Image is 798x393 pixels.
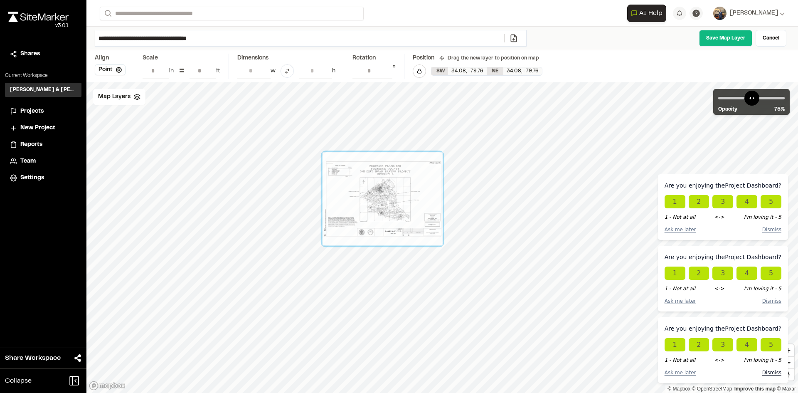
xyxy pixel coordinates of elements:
[736,267,757,280] button: I'm enjoying it
[169,67,174,76] div: in
[20,173,44,183] span: Settings
[762,226,781,233] button: Dismiss
[627,5,670,22] div: Open AI Assistant
[712,338,733,351] button: Neutral
[392,63,396,79] div: °
[503,67,542,75] div: 34.08 , -79.76
[98,92,131,101] span: Map Layers
[431,67,542,75] div: SW 34.08215035340031, -79.76087265366587 | NE 34.083314030982564, -79.75905439420274
[712,267,733,280] button: Neutral
[714,213,724,221] span: <->
[5,353,61,363] span: Share Workspace
[352,54,396,63] div: Rotation
[689,195,709,208] button: It's okay
[504,34,523,42] a: Add/Change File
[777,386,796,392] a: Maxar
[413,64,426,78] button: Lock Map Layer Position
[665,252,781,262] div: Are you enjoying the Project Dashboard ?
[20,140,42,149] span: Reports
[10,157,76,166] a: Team
[744,213,781,221] span: I'm loving it - 5
[665,297,696,305] button: Ask me later
[665,285,695,292] span: 1 - Not at all
[734,386,776,392] a: Map feedback
[10,86,76,94] h3: [PERSON_NAME] & [PERSON_NAME] Inc.
[439,54,539,62] div: Drag the new layer to position on map
[20,157,36,166] span: Team
[665,195,685,208] button: Not at all
[736,195,757,208] button: I'm enjoying it
[448,67,487,75] div: 34.08 , -79.76
[10,107,76,116] a: Projects
[665,267,685,280] button: Not at all
[665,369,696,376] button: Ask me later
[756,30,786,47] a: Cancel
[20,49,40,59] span: Shares
[5,72,81,79] p: Current Workspace
[762,369,781,376] button: Dismiss
[667,386,690,392] a: Mapbox
[714,285,724,292] span: <->
[712,195,733,208] button: Neutral
[8,22,69,30] div: Oh geez...please don't...
[5,376,32,386] span: Collapse
[332,67,335,76] div: h
[639,8,663,18] span: AI Help
[718,106,737,113] span: Opacity
[20,107,44,116] span: Projects
[665,338,685,351] button: Not at all
[774,106,785,113] span: 75 %
[761,338,781,351] button: I'm loving it
[95,54,126,63] div: Align
[8,12,69,22] img: rebrand.png
[95,64,126,75] button: Point
[271,67,276,76] div: w
[10,140,76,149] a: Reports
[744,285,781,292] span: I'm loving it - 5
[692,386,732,392] a: OpenStreetMap
[699,30,752,47] a: Save Map Layer
[665,213,695,221] span: 1 - Not at all
[762,297,781,305] button: Dismiss
[86,82,798,393] canvas: Map
[179,64,185,78] div: =
[665,324,781,333] div: Are you enjoying the Project Dashboard ?
[413,54,434,63] div: Position
[10,49,76,59] a: Shares
[431,67,448,75] div: SW
[689,267,709,280] button: It's okay
[736,338,757,351] button: I'm enjoying it
[487,67,503,75] div: NE
[10,124,76,133] a: New Project
[665,356,695,364] span: 1 - Not at all
[627,5,666,22] button: Open AI Assistant
[20,124,55,133] span: New Project
[713,7,727,20] img: User
[665,181,781,190] div: Are you enjoying the Project Dashboard ?
[730,9,778,18] span: [PERSON_NAME]
[89,381,126,391] a: Mapbox logo
[143,54,158,63] div: Scale
[100,7,115,20] button: Search
[713,7,785,20] button: [PERSON_NAME]
[761,195,781,208] button: I'm loving it
[10,173,76,183] a: Settings
[237,54,335,63] div: Dimensions
[216,67,220,76] div: ft
[689,338,709,351] button: It's okay
[665,226,696,233] button: Ask me later
[744,356,781,364] span: I'm loving it - 5
[761,267,781,280] button: I'm loving it
[714,356,724,364] span: <->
